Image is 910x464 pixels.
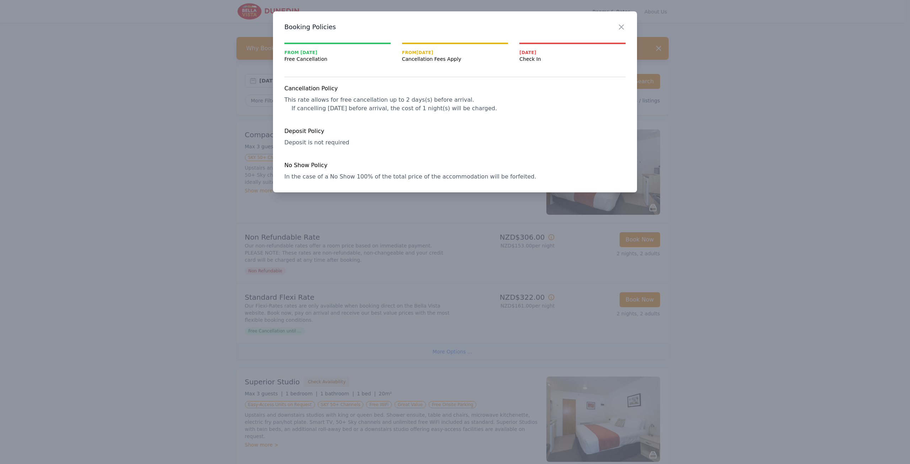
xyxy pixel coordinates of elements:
nav: Progress mt-20 [284,43,626,63]
span: [DATE] [519,50,626,55]
span: Deposit is not required [284,139,349,146]
span: Check In [519,55,626,63]
span: From [DATE] [402,50,508,55]
span: This rate allows for free cancellation up to 2 days(s) before arrival. If cancelling [DATE] befor... [284,96,497,112]
h4: No Show Policy [284,161,626,170]
span: From [DATE] [284,50,391,55]
h4: Deposit Policy [284,127,626,135]
h3: Booking Policies [284,23,626,31]
span: In the case of a No Show 100% of the total price of the accommodation will be forfeited. [284,173,536,180]
h4: Cancellation Policy [284,84,626,93]
span: Free Cancellation [284,55,391,63]
span: Cancellation Fees Apply [402,55,508,63]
